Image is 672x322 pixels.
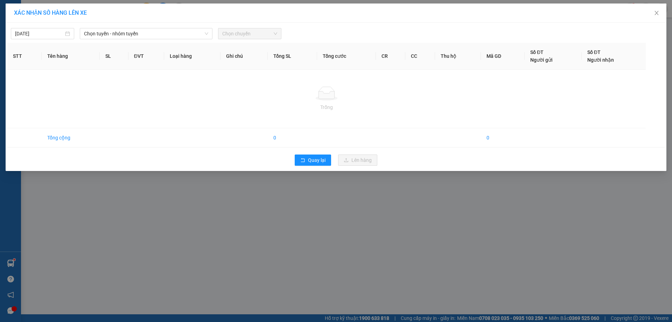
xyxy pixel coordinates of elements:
span: ĐT:0789 629 629 [3,40,28,43]
span: Chọn tuyến - nhóm tuyến [84,28,208,39]
span: VP Gửi: Bình Dương [3,26,34,29]
button: Close [647,4,666,23]
button: uploadLên hàng [338,155,377,166]
span: GỬI KHÁCH HÀNG [31,52,73,57]
button: rollbackQuay lại [295,155,331,166]
th: STT [7,43,42,70]
span: Người nhận [587,57,614,63]
span: VP Nhận: Hai Bà Trưng [53,26,89,29]
th: Ghi chú [220,43,268,70]
th: Tổng cước [317,43,376,70]
span: Chọn chuyến [222,28,277,39]
th: Mã GD [481,43,525,70]
td: 0 [268,128,317,148]
th: CR [376,43,406,70]
span: Quay lại [308,156,325,164]
span: Số ĐT [587,49,601,55]
span: rollback [300,158,305,163]
span: down [204,32,209,36]
span: ---------------------------------------------- [15,46,90,51]
span: Số ĐT [530,49,544,55]
span: XÁC NHẬN SỐ HÀNG LÊN XE [14,9,87,16]
span: CTY TNHH DLVT TIẾN OANH [26,4,98,11]
div: Trống [13,103,640,111]
span: Người gửi [530,57,553,63]
th: Thu hộ [435,43,481,70]
span: ĐT: 0935371718 [53,40,77,43]
th: SL [100,43,128,70]
td: 0 [481,128,525,148]
th: Loại hàng [164,43,220,70]
span: ĐC: 660 [GEOGRAPHIC_DATA], [GEOGRAPHIC_DATA] [3,31,52,38]
img: logo [3,5,20,22]
th: Tên hàng [42,43,100,70]
span: ĐC: [STREET_ADDRESS] BMT [53,33,101,36]
th: CC [405,43,435,70]
strong: NHẬN HÀNG NHANH - GIAO TỐC HÀNH [27,12,97,16]
span: close [654,10,659,16]
th: Tổng SL [268,43,317,70]
th: ĐVT [128,43,164,70]
td: Tổng cộng [42,128,100,148]
input: 15/10/2025 [15,30,64,37]
strong: 1900 633 614 [47,17,77,22]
